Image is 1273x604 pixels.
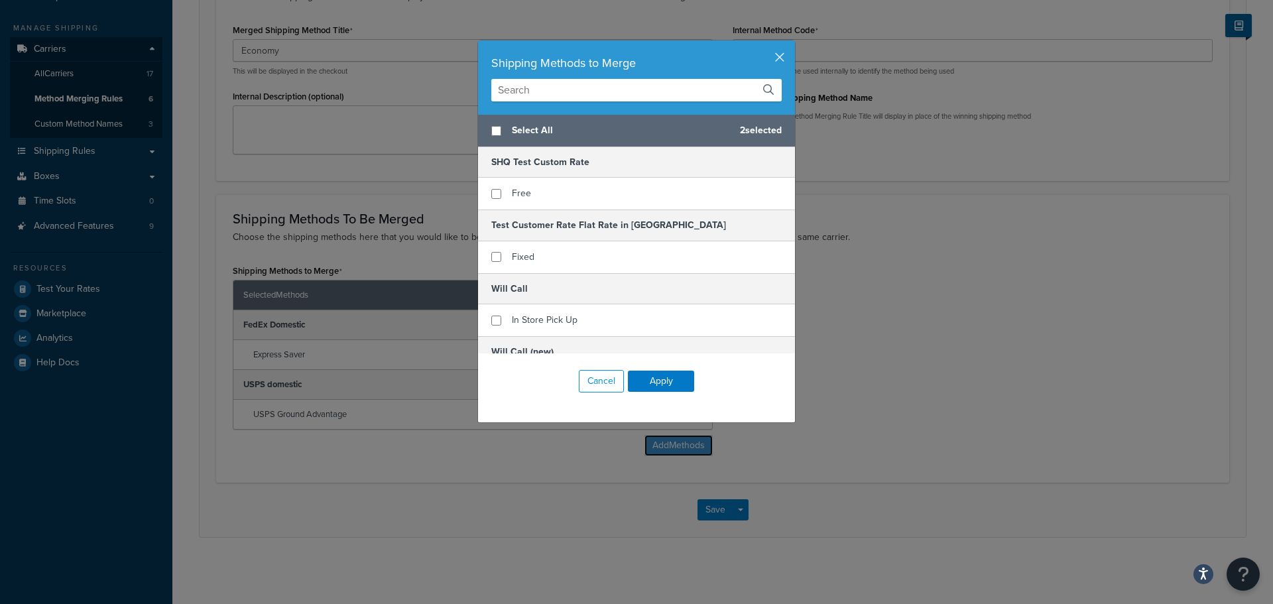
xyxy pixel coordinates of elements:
[491,54,782,72] div: Shipping Methods to Merge
[491,79,782,101] input: Search
[512,250,534,264] span: Fixed
[478,147,795,178] h5: SHQ Test Custom Rate
[478,210,795,241] h5: Test Customer Rate Flat Rate in [GEOGRAPHIC_DATA]
[579,370,624,393] button: Cancel
[478,115,795,147] div: 2 selected
[512,121,729,140] span: Select All
[478,273,795,304] h5: Will Call
[628,371,694,392] button: Apply
[478,336,795,367] h5: Will Call (new)
[512,313,577,327] span: In Store Pick Up
[512,186,531,200] span: Free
